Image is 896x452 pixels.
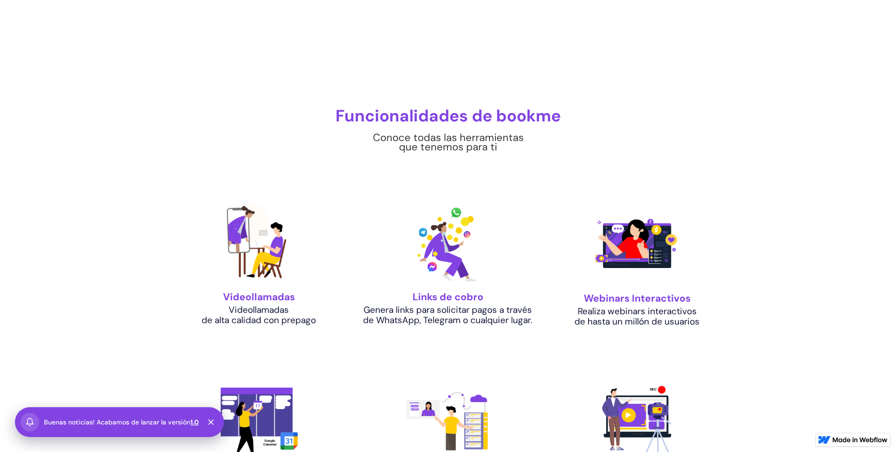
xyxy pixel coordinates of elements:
h1: Links de cobro [358,292,538,305]
p: Genera links para solicitar pagos a través de WhatsApp, Telegram o cualquier lugar. [358,305,538,325]
img: Made in Webflow [833,437,888,443]
h1: Videollamadas [169,292,349,305]
h1: Funcionalidades de bookme [229,103,667,128]
p: Realiza webinars interactivos de hasta un millón de usuarios [547,306,727,327]
a: 1.0 [190,418,199,426]
h1: Webinars Interactivos [547,293,727,306]
div: Conoce todas las herramientas que tenemos para ti [229,133,667,152]
div: Buenas noticias! Acabamos de lanzar la versión [44,417,199,427]
p: Videollamadas de alta calidad con prepago [169,305,349,325]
